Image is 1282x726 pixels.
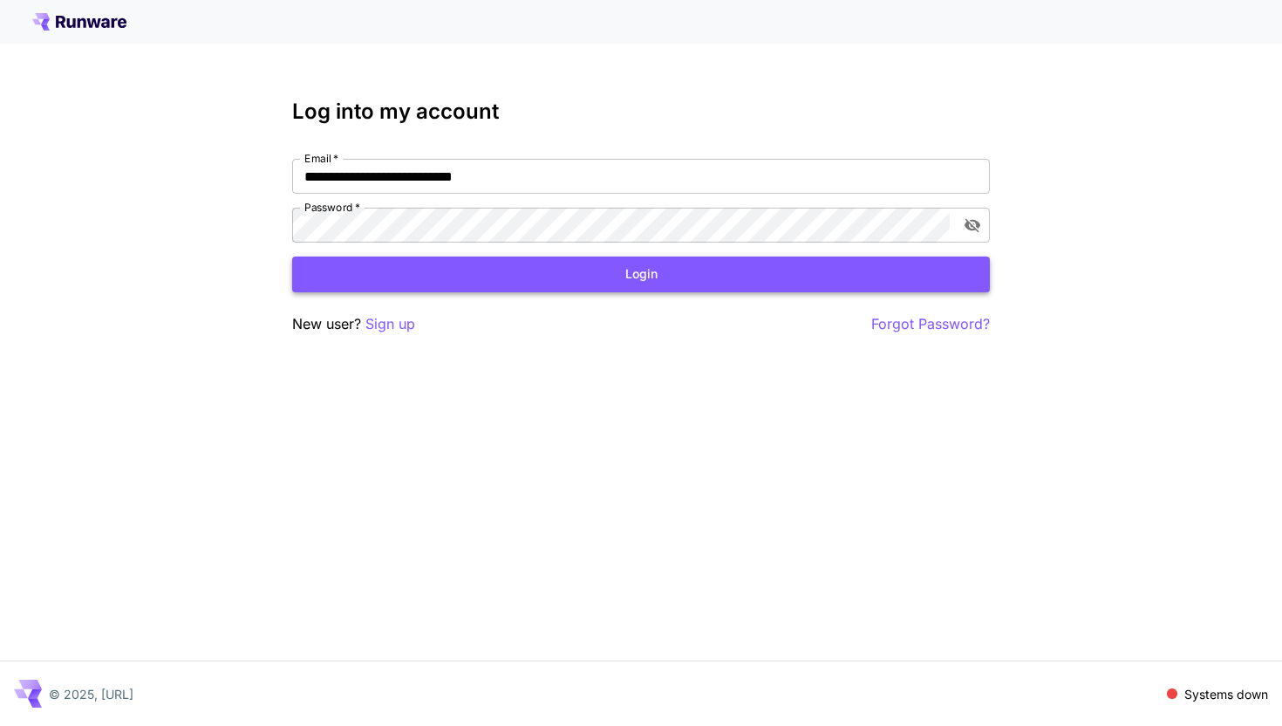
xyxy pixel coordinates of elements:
button: Forgot Password? [871,313,990,335]
label: Password [304,200,360,215]
p: © 2025, [URL] [49,685,133,703]
button: toggle password visibility [957,209,988,241]
button: Sign up [365,313,415,335]
p: New user? [292,313,415,335]
h3: Log into my account [292,99,990,124]
button: Login [292,257,990,292]
label: Email [304,151,338,166]
p: Systems down [1184,685,1268,703]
